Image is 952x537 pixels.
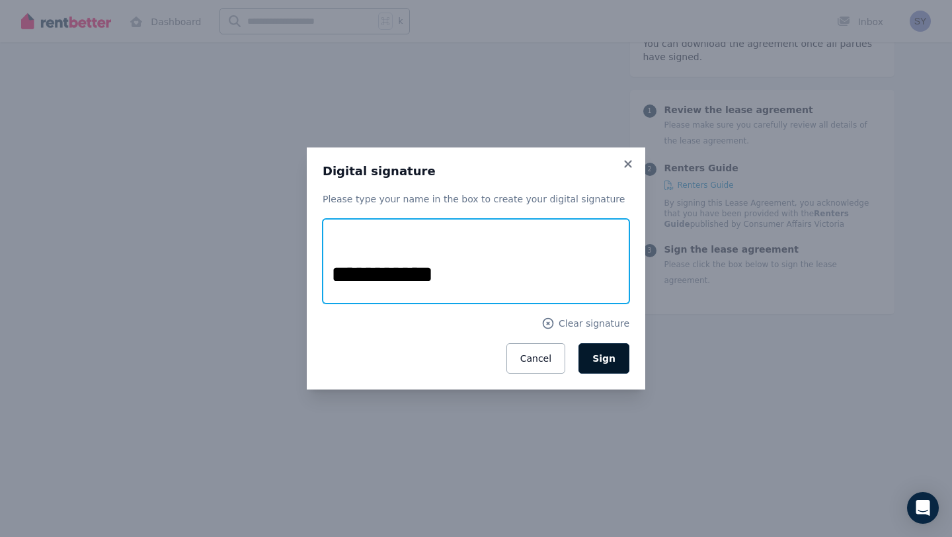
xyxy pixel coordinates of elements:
[323,192,629,206] p: Please type your name in the box to create your digital signature
[907,492,939,524] div: Open Intercom Messenger
[578,343,629,374] button: Sign
[323,163,629,179] h3: Digital signature
[592,353,615,364] span: Sign
[559,317,629,330] span: Clear signature
[506,343,565,374] button: Cancel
